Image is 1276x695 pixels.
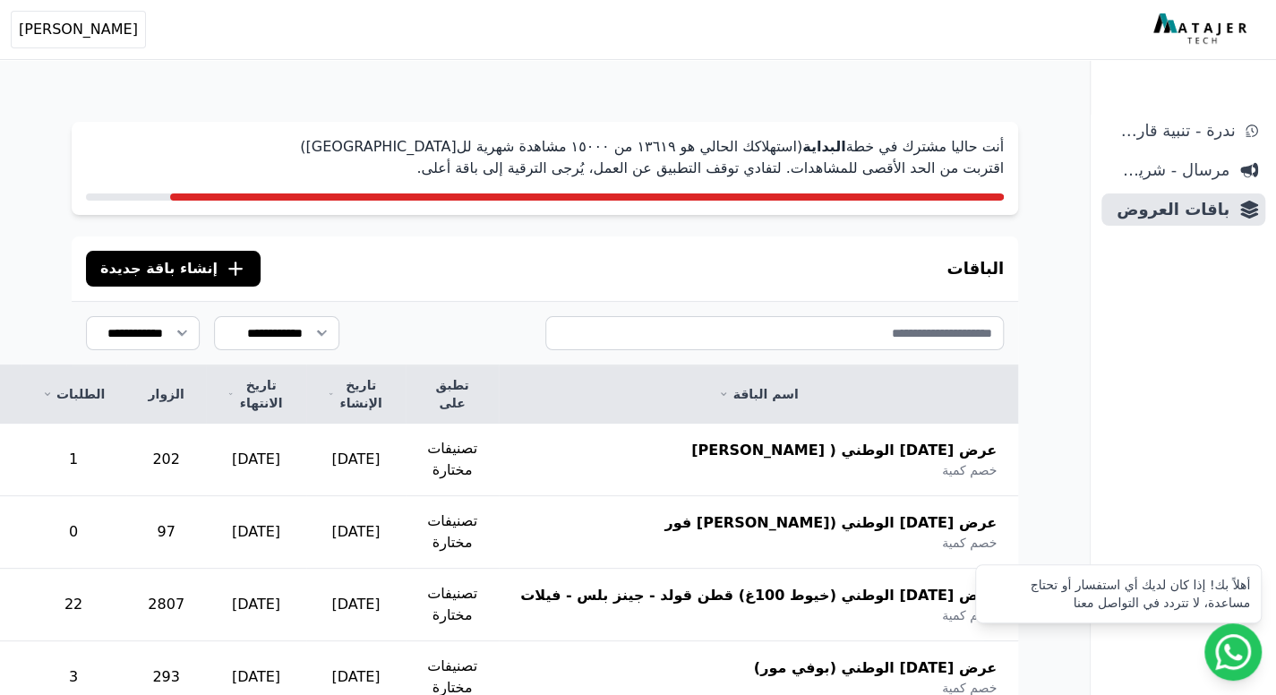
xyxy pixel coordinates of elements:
button: [PERSON_NAME] [11,11,146,48]
td: 2807 [126,569,206,641]
button: إنشاء باقة جديدة [86,251,261,287]
span: ندرة - تنبية قارب علي النفاذ [1109,118,1235,143]
th: تطبق على [406,365,499,424]
span: خصم كمية [942,461,997,479]
td: [DATE] [206,424,306,496]
td: 97 [126,496,206,569]
span: عرض [DATE] الوطني (خيوط 100غ) قطن قولد - جينز بلس - فيلات [520,585,997,606]
td: 0 [21,496,126,569]
a: تاريخ الانتهاء [227,376,285,412]
span: باقات العروض [1109,197,1229,222]
span: مرسال - شريط دعاية [1109,158,1229,183]
span: عرض [DATE] الوطني (بوفي مور) [754,657,997,679]
img: MatajerTech Logo [1153,13,1251,46]
p: أنت حاليا مشترك في خطة (استهلاكك الحالي هو ١۳٦١٩ من ١٥۰۰۰ مشاهدة شهرية لل[GEOGRAPHIC_DATA]) اقترب... [86,136,1004,179]
h3: الباقات [946,256,1004,281]
span: خصم كمية [942,534,997,552]
th: الزوار [126,365,206,424]
td: 202 [126,424,206,496]
div: أهلاً بك! إذا كان لديك أي استفسار أو تحتاج مساعدة، لا تتردد في التواصل معنا [987,576,1250,612]
td: [DATE] [306,569,406,641]
td: تصنيفات مختارة [406,569,499,641]
td: [DATE] [306,424,406,496]
span: خصم كمية [942,606,997,624]
span: [PERSON_NAME] [19,19,138,40]
td: تصنيفات مختارة [406,424,499,496]
strong: البداية [802,138,845,155]
td: تصنيفات مختارة [406,496,499,569]
a: اسم الباقة [520,385,997,403]
td: [DATE] [206,496,306,569]
td: [DATE] [206,569,306,641]
span: عرض [DATE] الوطني ([PERSON_NAME] فور [664,512,997,534]
td: 22 [21,569,126,641]
span: إنشاء باقة جديدة [100,258,218,279]
td: [DATE] [306,496,406,569]
span: عرض [DATE] الوطني ( [PERSON_NAME] [691,440,997,461]
td: 1 [21,424,126,496]
a: الطلبات [42,385,105,403]
a: تاريخ الإنشاء [328,376,384,412]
